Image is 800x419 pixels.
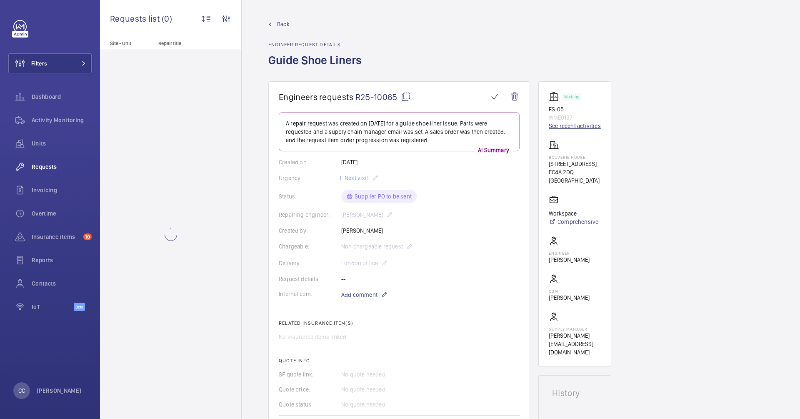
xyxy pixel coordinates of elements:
p: WME0137 [549,113,601,122]
span: Back [277,20,290,28]
p: Engineer [549,251,590,256]
p: EC4A 2DQ [GEOGRAPHIC_DATA] [549,168,601,185]
a: See recent activities [549,122,601,130]
span: Units [32,139,92,148]
span: 10 [83,233,92,240]
h2: Quote info [279,358,520,364]
p: CSM [549,289,590,294]
span: Insurance items [32,233,80,241]
a: Comprehensive [549,218,598,226]
p: Bouverie House [549,155,601,160]
p: Working [564,95,579,98]
p: [PERSON_NAME] [549,256,590,264]
button: Filters [8,53,92,73]
span: Beta [74,303,85,311]
h2: Engineer request details [268,42,367,48]
span: Dashboard [32,93,92,101]
p: CC [18,386,25,395]
p: A repair request was created on [DATE] for a guide shoe liner issue. Parts were requested and a s... [286,119,512,144]
img: elevator.svg [549,92,562,102]
p: [STREET_ADDRESS] [549,160,601,168]
p: AI Summary [475,146,512,154]
span: Overtime [32,209,92,218]
span: Invoicing [32,186,92,194]
p: Repair title [158,40,213,46]
span: Add comment [341,291,377,299]
p: Workspace [549,209,598,218]
h2: Related insurance item(s) [279,320,520,326]
span: Filters [31,59,47,68]
span: Reports [32,256,92,264]
span: R25-10065 [355,92,411,102]
span: Requests list [110,13,162,24]
h1: History [552,389,597,397]
p: Supply manager [549,326,601,331]
p: Site - Unit [100,40,155,46]
span: Engineers requests [279,92,354,102]
span: Requests [32,163,92,171]
p: [PERSON_NAME] [37,386,82,395]
p: FS-05 [549,105,601,113]
p: [PERSON_NAME][EMAIL_ADDRESS][DOMAIN_NAME] [549,331,601,356]
p: [PERSON_NAME] [549,294,590,302]
span: Activity Monitoring [32,116,92,124]
span: IoT [32,303,74,311]
span: Contacts [32,279,92,288]
h1: Guide Shoe Liners [268,53,367,81]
